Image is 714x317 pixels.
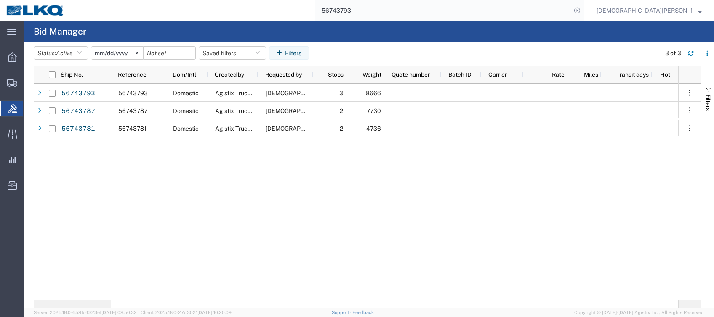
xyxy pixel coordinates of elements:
[596,5,702,16] button: [DEMOGRAPHIC_DATA][PERSON_NAME]
[597,6,692,15] span: Kristen Lund
[340,125,343,132] span: 2
[173,90,199,97] span: Domestic
[141,310,232,315] span: Client: 2025.18.0-27d3021
[352,310,374,315] a: Feedback
[61,122,96,136] a: 56743781
[199,46,266,60] button: Saved filters
[320,71,344,78] span: Stops
[705,94,711,111] span: Filters
[392,71,430,78] span: Quote number
[34,46,88,60] button: Status:Active
[61,71,83,78] span: Ship No.
[215,71,244,78] span: Created by
[266,90,379,97] span: Kristen Lund
[56,50,73,56] span: Active
[315,0,571,21] input: Search for shipment number, reference number
[34,310,137,315] span: Server: 2025.18.0-659fc4323ef
[574,309,704,316] span: Copyright © [DATE]-[DATE] Agistix Inc., All Rights Reserved
[197,310,232,315] span: [DATE] 10:20:09
[660,71,670,78] span: Hot
[173,125,199,132] span: Domestic
[575,71,598,78] span: Miles
[101,310,137,315] span: [DATE] 09:50:32
[61,87,96,100] a: 56743793
[118,71,147,78] span: Reference
[118,90,148,97] span: 56743793
[448,71,472,78] span: Batch ID
[367,107,381,114] span: 7730
[266,125,379,132] span: Kristen Lund
[215,90,287,97] span: Agistix Truckload Services
[215,125,287,132] span: Agistix Truckload Services
[144,47,195,59] input: Not set
[269,46,309,60] button: Filters
[332,310,353,315] a: Support
[488,71,507,78] span: Carrier
[366,90,381,97] span: 8666
[61,105,96,118] a: 56743787
[215,107,287,114] span: Agistix Truckload Services
[118,107,147,114] span: 56743787
[665,49,681,58] div: 3 of 3
[265,71,302,78] span: Requested by
[339,90,343,97] span: 3
[364,125,381,132] span: 14736
[34,21,86,42] h4: Bid Manager
[354,71,381,78] span: Weight
[266,107,379,114] span: Kristen Lund
[6,4,65,17] img: logo
[91,47,143,59] input: Not set
[173,71,196,78] span: Dom/Intl
[173,107,199,114] span: Domestic
[608,71,649,78] span: Transit days
[118,125,147,132] span: 56743781
[340,107,343,114] span: 2
[530,71,565,78] span: Rate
